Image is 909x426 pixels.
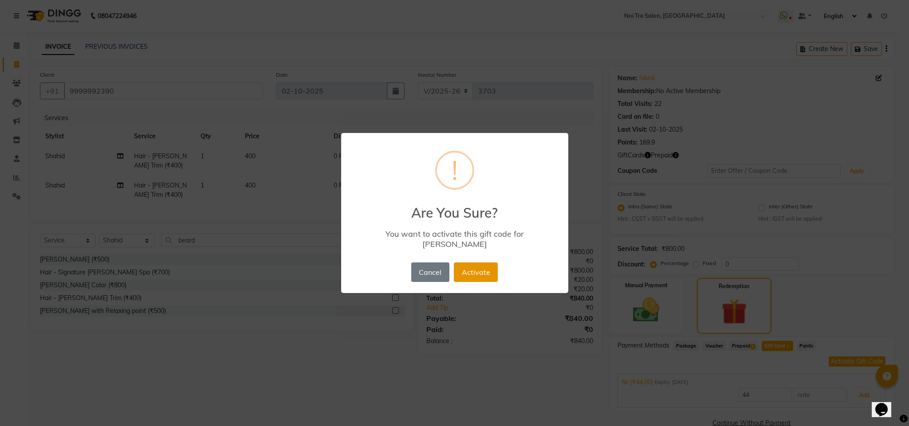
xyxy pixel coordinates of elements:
[872,391,900,417] iframe: chat widget
[411,262,449,282] button: Cancel
[354,229,555,249] div: You want to activate this gift code for [PERSON_NAME]
[454,262,498,282] button: Activate
[341,194,568,221] h2: Are You Sure?
[452,152,458,188] div: !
